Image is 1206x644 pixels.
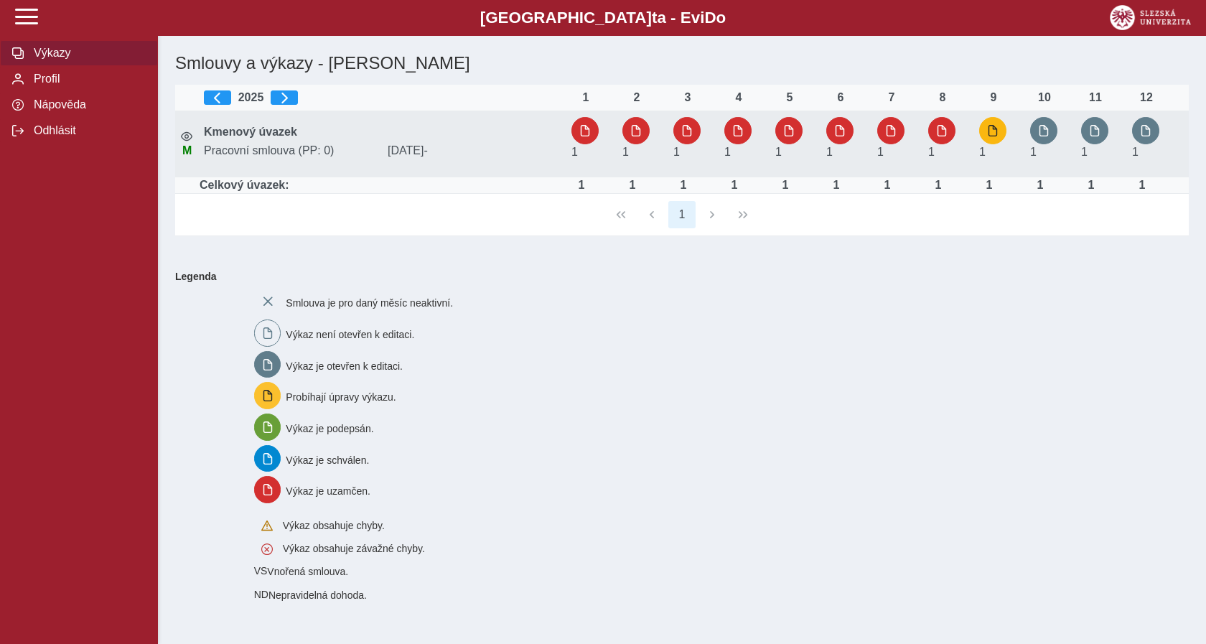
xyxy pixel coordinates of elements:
[198,144,382,157] span: Pracovní smlouva (PP: 0)
[1081,91,1110,104] div: 11
[286,297,453,309] span: Smlouva je pro daný měsíc neaktivní.
[286,329,414,340] span: Výkaz není otevřen k editaci.
[181,131,192,142] i: Smlouva je aktivní
[571,146,578,158] span: Úvazek : 8 h / den. 40 h / týden.
[1030,91,1059,104] div: 10
[1077,179,1105,192] div: Úvazek : 8 h / den. 40 h / týden.
[928,91,957,104] div: 8
[286,391,396,403] span: Probíhají úpravy výkazu.
[924,179,953,192] div: Úvazek : 8 h / den. 40 h / týden.
[169,265,1183,288] b: Legenda
[283,520,385,531] span: Výkaz obsahuje chyby.
[254,565,268,577] span: Smlouva vnořená do kmene
[1026,179,1055,192] div: Úvazek : 8 h / den. 40 h / týden.
[618,179,647,192] div: Úvazek : 8 h / den. 40 h / týden.
[720,179,749,192] div: Úvazek : 8 h / den. 40 h / týden.
[29,73,146,85] span: Profil
[382,144,566,157] span: [DATE]
[673,91,702,104] div: 3
[1030,146,1037,158] span: Úvazek : 8 h / den. 40 h / týden.
[724,146,731,158] span: Úvazek : 8 h / den. 40 h / týden.
[979,91,1008,104] div: 9
[669,179,698,192] div: Úvazek : 8 h / den. 40 h / týden.
[1132,91,1161,104] div: 12
[204,90,560,105] div: 2025
[775,91,804,104] div: 5
[424,144,427,157] span: -
[29,124,146,137] span: Odhlásit
[775,146,782,158] span: Úvazek : 8 h / den. 40 h / týden.
[254,589,268,600] span: Smlouva vnořená do kmene
[668,201,696,228] button: 1
[1110,5,1191,30] img: logo_web_su.png
[822,179,851,192] div: Úvazek : 8 h / den. 40 h / týden.
[771,179,800,192] div: Úvazek : 8 h / den. 40 h / týden.
[704,9,716,27] span: D
[975,179,1004,192] div: Úvazek : 8 h / den. 40 h / týden.
[204,126,297,138] b: Kmenový úvazek
[622,146,629,158] span: Úvazek : 8 h / den. 40 h / týden.
[673,146,680,158] span: Úvazek : 8 h / den. 40 h / týden.
[826,146,833,158] span: Úvazek : 8 h / den. 40 h / týden.
[724,91,753,104] div: 4
[1081,146,1088,158] span: Úvazek : 8 h / den. 40 h / týden.
[43,9,1163,27] b: [GEOGRAPHIC_DATA] a - Evi
[622,91,651,104] div: 2
[652,9,657,27] span: t
[198,177,566,194] td: Celkový úvazek:
[571,91,600,104] div: 1
[267,566,348,577] span: Vnořená smlouva.
[182,144,192,157] span: Údaje souhlasí s údaji v Magionu
[283,543,425,554] span: Výkaz obsahuje závažné chyby.
[928,146,935,158] span: Úvazek : 8 h / den. 40 h / týden.
[716,9,726,27] span: o
[979,146,986,158] span: Úvazek : 8 h / den. 40 h / týden.
[567,179,596,192] div: Úvazek : 8 h / den. 40 h / týden.
[286,423,373,434] span: Výkaz je podepsán.
[286,454,369,465] span: Výkaz je schválen.
[286,360,403,371] span: Výkaz je otevřen k editaci.
[877,91,906,104] div: 7
[873,179,902,192] div: Úvazek : 8 h / den. 40 h / týden.
[29,98,146,111] span: Nápověda
[1128,179,1156,192] div: Úvazek : 8 h / den. 40 h / týden.
[826,91,855,104] div: 6
[29,47,146,60] span: Výkazy
[169,47,1024,79] h1: Smlouvy a výkazy - [PERSON_NAME]
[286,485,370,497] span: Výkaz je uzamčen.
[1132,146,1139,158] span: Úvazek : 8 h / den. 40 h / týden.
[268,589,367,601] span: Nepravidelná dohoda.
[877,146,884,158] span: Úvazek : 8 h / den. 40 h / týden.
